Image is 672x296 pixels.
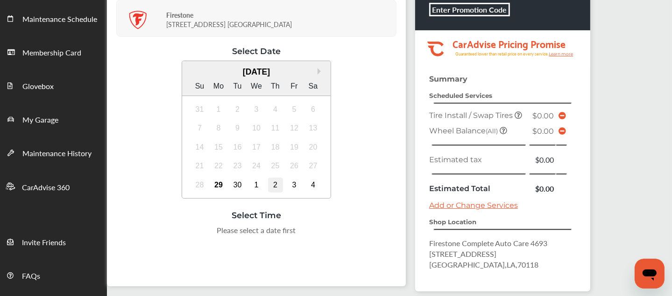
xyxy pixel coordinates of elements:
[192,158,207,173] div: Not available Sunday, September 21st, 2025
[532,127,554,136] span: $0.00
[287,102,302,117] div: Not available Friday, September 5th, 2025
[0,136,106,169] a: Maintenance History
[306,158,321,173] div: Not available Saturday, September 27th, 2025
[22,14,97,26] span: Maintenance Schedule
[0,102,106,136] a: My Garage
[529,181,557,196] td: $0.00
[211,158,226,173] div: Not available Monday, September 22nd, 2025
[249,102,264,117] div: Not available Wednesday, September 3rd, 2025
[532,111,554,120] span: $0.00
[22,182,70,194] span: CarAdvise 360
[429,111,515,120] span: Tire Install / Swap Tires
[249,178,264,193] div: Choose Wednesday, October 1st, 2025
[306,102,321,117] div: Not available Saturday, September 6th, 2025
[427,181,529,196] td: Estimated Total
[182,67,331,77] div: [DATE]
[455,51,549,57] tspan: Guaranteed lower than retail price on every service.
[429,238,547,248] span: Firestone Complete Auto Care 4693
[249,158,264,173] div: Not available Wednesday, September 24th, 2025
[211,178,226,193] div: Choose Monday, September 29th, 2025
[306,121,321,136] div: Not available Saturday, September 13th, 2025
[429,75,467,83] strong: Summary
[211,140,226,155] div: Not available Monday, September 15th, 2025
[268,102,283,117] div: Not available Thursday, September 4th, 2025
[249,140,264,155] div: Not available Wednesday, September 17th, 2025
[128,11,147,29] img: logo-firestone.png
[22,114,58,126] span: My Garage
[287,158,302,173] div: Not available Friday, September 26th, 2025
[287,79,302,94] div: Fr
[429,218,476,226] strong: Shop Location
[429,92,492,99] strong: Scheduled Services
[192,121,207,136] div: Not available Sunday, September 7th, 2025
[268,140,283,155] div: Not available Thursday, September 18th, 2025
[211,79,226,94] div: Mo
[22,270,40,282] span: FAQs
[22,47,81,59] span: Membership Card
[230,158,245,173] div: Not available Tuesday, September 23rd, 2025
[116,210,396,220] div: Select Time
[166,10,193,20] strong: Firestone
[0,69,106,102] a: Glovebox
[249,121,264,136] div: Not available Wednesday, September 10th, 2025
[230,102,245,117] div: Not available Tuesday, September 2nd, 2025
[549,51,573,56] tspan: Learn more
[318,68,324,75] button: Next Month
[230,178,245,193] div: Choose Tuesday, September 30th, 2025
[287,140,302,155] div: Not available Friday, September 19th, 2025
[192,102,207,117] div: Not available Sunday, August 31st, 2025
[429,259,538,270] span: [GEOGRAPHIC_DATA] , LA , 70118
[529,152,557,167] td: $0.00
[306,79,321,94] div: Sa
[268,178,283,193] div: Choose Thursday, October 2nd, 2025
[22,148,92,160] span: Maintenance History
[429,126,500,135] span: Wheel Balance
[211,102,226,117] div: Not available Monday, September 1st, 2025
[192,140,207,155] div: Not available Sunday, September 14th, 2025
[306,140,321,155] div: Not available Saturday, September 20th, 2025
[0,35,106,69] a: Membership Card
[427,152,529,167] td: Estimated tax
[22,237,66,249] span: Invite Friends
[211,121,226,136] div: Not available Monday, September 8th, 2025
[192,79,207,94] div: Su
[190,100,323,194] div: month 2025-09
[429,201,518,210] a: Add or Change Services
[287,121,302,136] div: Not available Friday, September 12th, 2025
[22,81,54,93] span: Glovebox
[116,46,396,56] div: Select Date
[287,178,302,193] div: Choose Friday, October 3rd, 2025
[230,140,245,155] div: Not available Tuesday, September 16th, 2025
[268,79,283,94] div: Th
[432,4,507,15] b: Enter Promotion Code
[230,121,245,136] div: Not available Tuesday, September 9th, 2025
[268,121,283,136] div: Not available Thursday, September 11th, 2025
[230,79,245,94] div: Tu
[268,158,283,173] div: Not available Thursday, September 25th, 2025
[192,178,207,193] div: Not available Sunday, September 28th, 2025
[429,248,496,259] span: [STREET_ADDRESS]
[486,127,498,135] small: (All)
[306,178,321,193] div: Choose Saturday, October 4th, 2025
[166,3,394,34] div: [STREET_ADDRESS] [GEOGRAPHIC_DATA]
[635,259,665,289] iframe: Button to launch messaging window
[0,1,106,35] a: Maintenance Schedule
[249,79,264,94] div: We
[116,225,396,235] div: Please select a date first
[453,35,566,52] tspan: CarAdvise Pricing Promise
